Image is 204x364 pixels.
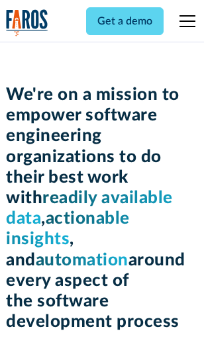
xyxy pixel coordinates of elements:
a: home [6,9,48,36]
span: automation [36,251,128,269]
h1: We're on a mission to empower software engineering organizations to do their best work with , , a... [6,85,198,332]
a: Get a demo [86,7,164,35]
span: actionable insights [6,210,130,248]
div: menu [172,5,198,37]
img: Logo of the analytics and reporting company Faros. [6,9,48,36]
span: readily available data [6,189,173,227]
